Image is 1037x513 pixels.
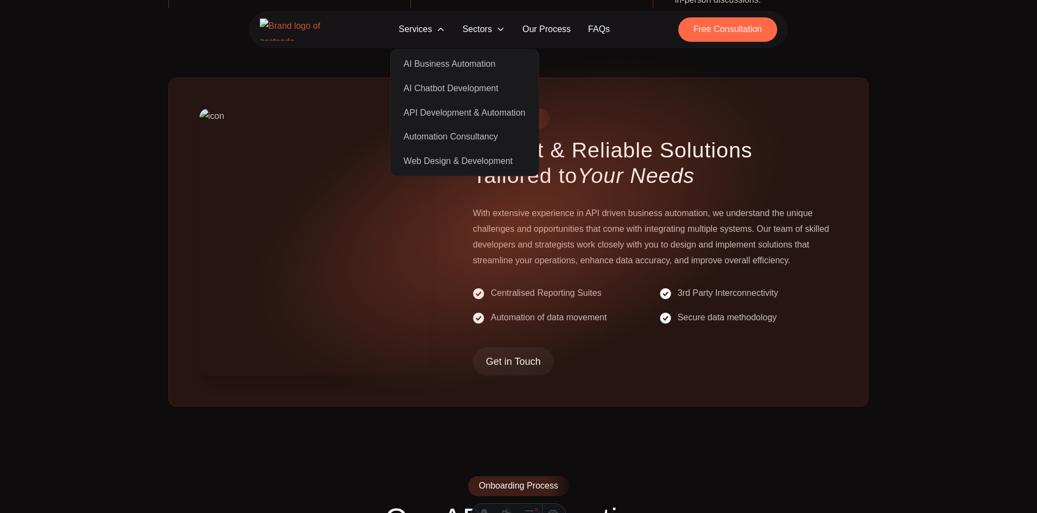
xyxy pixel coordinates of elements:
[514,20,579,40] a: Our Process
[393,52,536,77] a: AI Business Automation
[393,100,536,125] a: API Development & Automation
[473,206,838,268] p: With extensive experience in API driven business automation, we understand the unique challenges ...
[659,286,838,301] li: 3rd Party Interconnectivity
[486,354,541,369] span: Get in Touch
[199,109,429,376] img: icon
[473,310,651,326] li: Automation of data movement
[393,77,536,101] a: AI Chatbot Development
[473,286,651,301] li: Centralised Reporting Suites
[390,20,454,40] span: Services
[260,18,330,41] img: Brand logo of zestcode automation
[393,125,536,149] a: Automation Consultancy
[468,476,569,496] div: Onboarding Process
[473,109,550,129] div: Why Zestcode
[678,17,777,42] a: Free Consultation
[454,20,514,40] span: Sectors
[473,137,838,188] h3: Robust & Reliable Solutions Tailored to
[577,163,695,187] strong: Your Needs
[473,347,554,376] a: Get in Touch
[393,149,536,174] a: Web Design & Development
[659,310,838,326] li: Secure data methodology
[579,20,619,40] a: FAQs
